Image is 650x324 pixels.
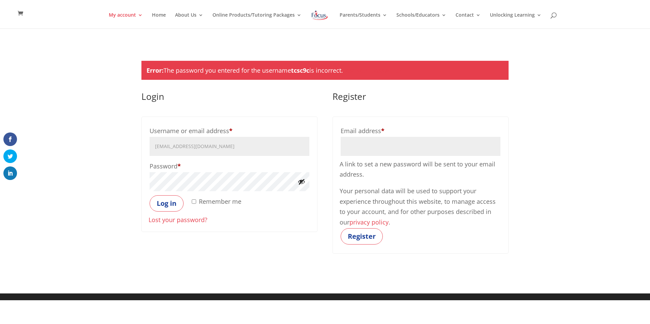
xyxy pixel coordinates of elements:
[311,9,328,21] img: Focus on Learning
[456,13,481,29] a: Contact
[490,13,542,29] a: Unlocking Learning
[109,13,143,29] a: My account
[340,186,501,227] p: Your personal data will be used to support your experience throughout this website, to manage acc...
[341,228,383,245] button: Register
[141,92,318,104] h2: Login
[340,159,501,186] p: A link to set a new password will be sent to your email address.
[152,13,166,29] a: Home
[175,13,203,29] a: About Us
[192,199,196,204] input: Remember me
[291,66,309,74] strong: tcsc9c
[343,66,402,74] a: Lost your password?
[147,66,164,74] strong: Error:
[150,195,184,212] button: Log in
[396,13,446,29] a: Schools/Educators
[150,160,309,172] label: Password
[298,178,305,185] button: Show password
[212,13,302,29] a: Online Products/Tutoring Packages
[149,216,207,224] a: Lost your password?
[332,92,509,104] h2: Register
[150,125,309,137] label: Username or email address
[199,197,241,205] span: Remember me
[147,66,503,75] li: The password you entered for the username is incorrect.
[340,13,387,29] a: Parents/Students
[349,218,389,226] a: privacy policy
[341,125,500,137] label: Email address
